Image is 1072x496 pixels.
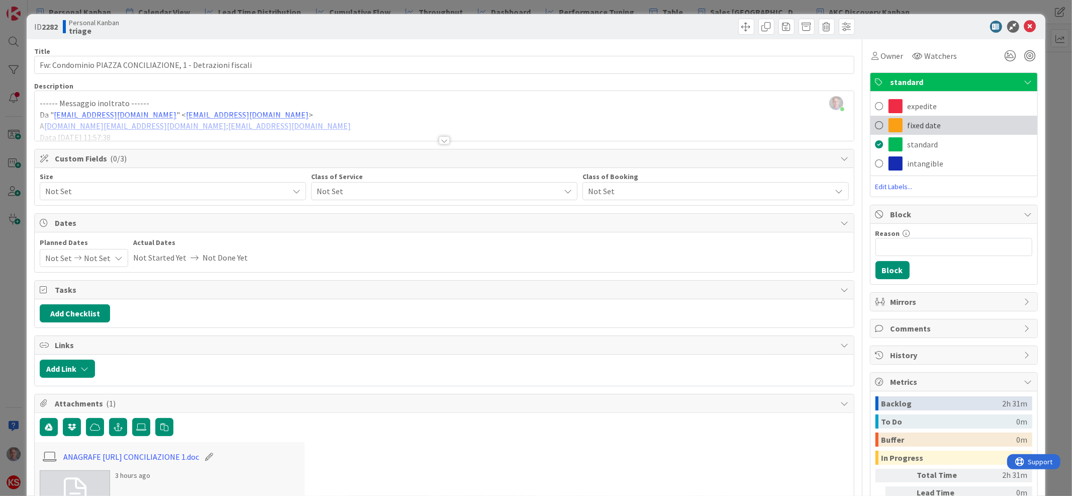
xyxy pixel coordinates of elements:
[110,153,127,163] span: ( 0/3 )
[891,376,1019,388] span: Metrics
[55,284,835,296] span: Tasks
[891,208,1019,220] span: Block
[186,110,309,120] a: [EMAIL_ADDRESS][DOMAIN_NAME]
[882,396,1003,410] div: Backlog
[34,21,58,33] span: ID
[84,250,111,267] span: Not Set
[875,261,910,279] button: Block
[1003,396,1028,410] div: 2h 31m
[588,184,826,198] span: Not Set
[34,47,50,56] label: Title
[881,50,904,62] span: Owner
[55,217,835,229] span: Dates
[829,96,843,110] img: 9UdbG9bmAsZFfNcxiAjc88abcXdLiien.jpg
[54,110,176,120] a: [EMAIL_ADDRESS][DOMAIN_NAME]
[40,173,306,180] div: Size
[882,451,1017,465] div: In Progress
[908,157,944,170] span: intangible
[891,322,1019,335] span: Comments
[42,22,58,32] b: 2282
[1017,433,1028,447] div: 0m
[875,229,900,238] label: Reason
[69,27,119,35] b: triage
[1017,415,1028,429] div: 0m
[870,182,1037,192] span: Edit Labels...
[34,81,73,91] span: Description
[69,19,119,27] span: Personal Kanban
[917,469,972,482] div: Total Time
[45,250,72,267] span: Not Set
[115,470,150,481] div: 3 hours ago
[133,249,186,266] span: Not Started Yet
[45,184,283,198] span: Not Set
[63,451,199,463] a: ANAGRAFE [URL] CONCILIAZIONE 1.doc
[40,98,848,109] p: ------ Messaggio inoltrato ------
[34,56,854,74] input: type card name here...
[908,138,938,150] span: standard
[40,304,110,322] button: Add Checklist
[40,360,95,378] button: Add Link
[133,237,248,248] span: Actual Dates
[106,398,116,408] span: ( 1 )
[908,119,941,131] span: fixed date
[40,237,128,248] span: Planned Dates
[21,2,46,14] span: Support
[317,184,555,198] span: Not Set
[882,433,1017,447] div: Buffer
[55,339,835,351] span: Links
[882,415,1017,429] div: To Do
[977,469,1028,482] div: 2h 31m
[311,173,577,180] div: Class of Service
[925,50,957,62] span: Watchers
[891,76,1019,88] span: standard
[891,296,1019,308] span: Mirrors
[40,109,848,121] p: Da " " < >
[1017,451,1028,465] div: 0m
[908,100,937,112] span: expedite
[55,152,835,164] span: Custom Fields
[582,173,849,180] div: Class of Booking
[55,397,835,409] span: Attachments
[203,249,248,266] span: Not Done Yet
[891,349,1019,361] span: History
